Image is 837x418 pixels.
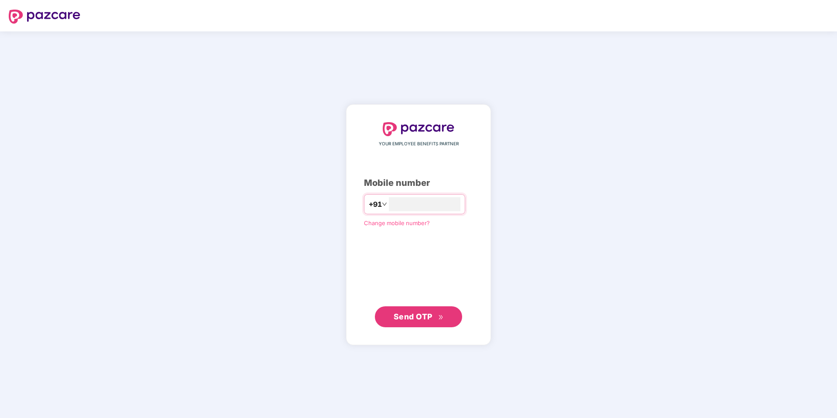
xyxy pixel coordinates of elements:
[379,140,459,147] span: YOUR EMPLOYEE BENEFITS PARTNER
[375,306,462,327] button: Send OTPdouble-right
[9,10,80,24] img: logo
[369,199,382,210] span: +91
[394,312,432,321] span: Send OTP
[438,315,444,320] span: double-right
[364,176,473,190] div: Mobile number
[364,219,430,226] a: Change mobile number?
[382,202,387,207] span: down
[383,122,454,136] img: logo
